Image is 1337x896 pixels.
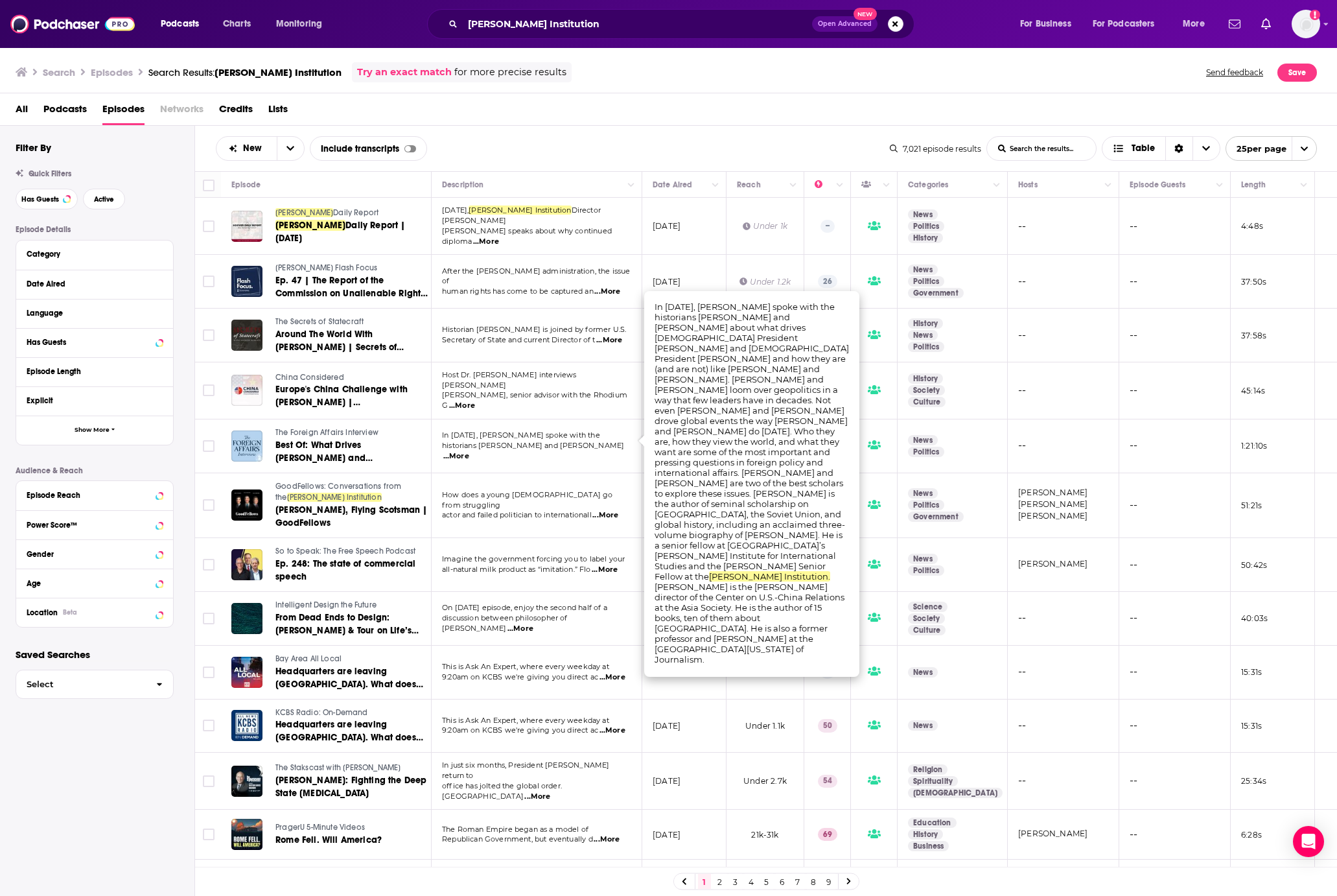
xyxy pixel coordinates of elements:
a: Charts [215,14,259,34]
div: Power Score™ [27,521,152,530]
a: History [908,373,943,384]
span: Lists [268,99,288,125]
button: Column Actions [708,178,723,193]
a: [PERSON_NAME] [1018,829,1087,838]
span: The Secrets of Statecraft [275,317,364,326]
button: Power Score™ [27,516,163,532]
span: So to Speak: The Free Speech Podcast [275,547,415,556]
span: Bay Area All Local [275,654,342,663]
div: Gender [27,550,152,559]
h3: Episodes [91,66,133,78]
svg: Add a profile image [1310,10,1320,20]
a: The Secrets of Statecraft [275,316,430,328]
span: Secretary of State and current Director of t [442,335,596,344]
span: [PERSON_NAME], senior advisor with the Rhodium G [442,390,627,410]
span: Toggle select row [203,666,215,678]
div: Episode Guests [1130,177,1185,193]
span: human rights has come to be captured an [442,287,594,296]
td: -- [1008,592,1119,646]
a: Politics [908,447,944,457]
a: Search Results:[PERSON_NAME] Institution [148,66,342,78]
a: Government [908,512,964,522]
button: Column Actions [1212,178,1227,193]
a: Show notifications dropdown [1256,13,1276,35]
span: ...More [443,451,469,462]
img: User Profile [1292,10,1320,38]
a: Headquarters are leaving [GEOGRAPHIC_DATA]. What does this mean for our economy? [275,665,430,691]
span: After the [PERSON_NAME] administration, the issue of [442,266,630,286]
span: Monitoring [276,15,322,33]
span: office has jolted the global order. [GEOGRAPHIC_DATA] [442,781,562,801]
a: 2 [714,874,727,890]
a: [PERSON_NAME] [1018,511,1087,521]
div: Beta [63,608,77,617]
img: Podchaser - Follow, Share and Rate Podcasts [10,12,135,36]
a: 5 [760,874,773,890]
span: Toggle select row [203,499,215,511]
p: 15:31 s [1241,720,1262,731]
div: Under 1k [743,220,787,231]
div: Search podcasts, credits, & more... [439,9,927,39]
button: Column Actions [832,178,848,193]
div: Reach [737,177,761,193]
p: 45:14 s [1241,385,1265,396]
span: This is Ask An Expert, where every weekday at [442,662,609,671]
a: All [16,99,28,125]
a: [PERSON_NAME], Flying Scotsman | GoodFellows [275,504,430,530]
span: Rome Fell. Will America? [275,834,382,845]
div: Episode [231,177,261,193]
a: Science [908,602,948,612]
p: Episode Details [16,225,174,234]
span: Host Dr. [PERSON_NAME] interviews [PERSON_NAME] [442,370,577,390]
span: [PERSON_NAME] [275,220,345,231]
div: Length [1241,177,1266,193]
div: Episode Length [27,367,154,376]
button: Has Guests [16,189,78,209]
span: Toggle select row [203,220,215,232]
button: Choose View [1102,136,1220,161]
button: Show profile menu [1292,10,1320,38]
span: In [DATE], [PERSON_NAME] spoke with the historians [PERSON_NAME] and [PERSON_NAME] about what dri... [655,301,849,582]
span: Historian [PERSON_NAME] is joined by former U.S. [442,325,626,334]
span: Toggle select row [203,329,215,341]
button: Show More [16,416,173,445]
a: GoodFellows: Conversations from the[PERSON_NAME] Institution [275,481,430,504]
p: [DATE] [653,220,680,231]
p: 37:50 s [1241,276,1266,287]
a: Bay Area All Local [275,654,430,665]
span: ...More [507,624,533,634]
a: 7 [791,874,804,890]
button: Language [27,305,163,321]
span: 9:20am on KCBS we're giving you direct ac [442,672,598,681]
span: ...More [596,335,622,346]
a: 1 [698,874,711,890]
span: More [1183,15,1205,33]
div: Explicit [27,396,154,405]
span: Daily Report [333,208,378,217]
div: Open Intercom Messenger [1293,826,1324,857]
span: Podcasts [43,99,87,125]
a: History [908,233,943,243]
span: Europe's China Challenge with [PERSON_NAME] | [GEOGRAPHIC_DATA] Considered | [275,384,425,421]
span: ...More [594,287,620,297]
span: Toggle select row [203,440,215,452]
a: 6 [776,874,789,890]
button: Gender [27,545,163,561]
span: Daily Report | [DATE] [275,220,406,244]
a: News [908,265,938,275]
span: [PERSON_NAME] speaks about why continued diploma [442,226,612,246]
a: Politics [908,500,944,510]
span: For Business [1020,15,1071,33]
p: -- [820,220,835,233]
a: The Foreign Affairs Interview [275,427,430,439]
span: discussion between philosopher of [PERSON_NAME] [442,613,568,633]
button: Episode Length [27,363,163,379]
h2: Filter By [16,141,51,154]
span: The Foreign Affairs Interview [275,428,378,437]
a: History [908,829,943,840]
div: Power Score [815,177,833,193]
div: Under 1.2k [739,276,791,287]
div: Search Results: [148,66,342,78]
a: News [908,720,938,731]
